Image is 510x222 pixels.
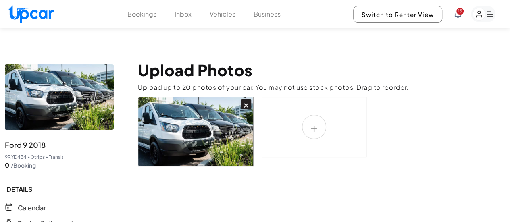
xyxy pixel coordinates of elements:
[5,185,114,194] span: DETAILS
[353,6,442,23] button: Switch to Renter View
[8,5,54,23] img: Upcar Logo
[138,97,253,166] img: Vehicle image
[254,9,281,19] button: Business
[456,8,464,15] span: You have new notifications
[31,154,45,160] span: 0 trips
[138,83,505,92] p: Upload up to 20 photos of your car. You may not use stock photos. Drag to reorder.
[5,154,27,160] span: 9RYD434
[46,154,48,160] span: •
[5,139,46,151] span: Ford 9 2018
[11,161,36,169] span: /Booking
[27,154,30,160] span: •
[5,160,9,170] span: 0
[175,9,192,19] button: Inbox
[127,9,156,19] button: Bookings
[138,61,505,79] p: Upload Photos
[210,9,235,19] button: Vehicles
[241,99,251,109] div: ×
[5,64,114,130] img: vehicle
[18,203,46,213] span: Calendar
[49,154,64,160] span: Transit
[138,97,254,166] div: ×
